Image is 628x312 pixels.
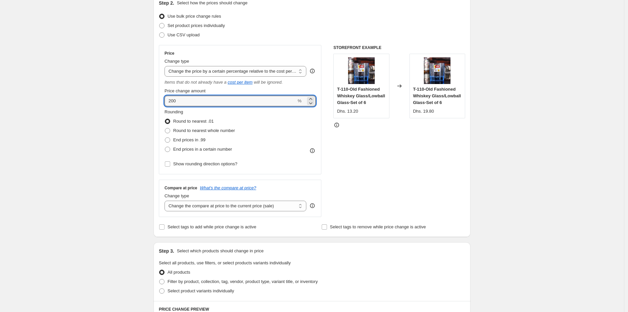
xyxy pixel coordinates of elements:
i: will be ignored. [254,80,283,85]
span: Rounding [165,109,183,114]
div: Dhs. 19.80 [413,108,434,115]
p: Select which products should change in price [177,248,264,254]
span: Show rounding direction options? [173,161,237,166]
i: Items that do not already have a [165,80,227,85]
span: Round to nearest .01 [173,119,214,124]
span: Use bulk price change rules [168,14,221,19]
span: % [298,98,302,103]
span: Filter by product, collection, tag, vendor, product type, variant title, or inventory [168,279,318,284]
span: Select product variants individually [168,288,234,293]
span: Use CSV upload [168,32,200,37]
input: 50 [165,96,296,106]
img: O1CN01eePO5f2IS7jzqkpYc__61189284_jpg_300x300Q75_jpg_80x.webp [424,57,450,84]
h6: PRICE CHANGE PREVIEW [159,307,465,312]
span: Set product prices individually [168,23,225,28]
span: Select all products, use filters, or select products variants individually [159,260,291,265]
img: O1CN01eePO5f2IS7jzqkpYc__61189284_jpg_300x300Q75_jpg_80x.webp [348,57,375,84]
span: Change type [165,193,189,198]
div: help [309,202,316,209]
span: End prices in a certain number [173,147,232,152]
span: Select tags to add while price change is active [168,224,256,229]
div: Dhs. 13.20 [337,108,358,115]
span: Select tags to remove while price change is active [330,224,426,229]
div: help [309,68,316,74]
span: Price change amount [165,88,206,93]
span: All products [168,270,190,275]
a: cost per item [228,80,252,85]
h6: STOREFRONT EXAMPLE [333,45,465,50]
h2: Step 3. [159,248,174,254]
span: T-110-Old Fashioned Whiskey Glass/Lowball Glass-Set of 6 [413,87,461,105]
h3: Price [165,51,174,56]
span: Round to nearest whole number [173,128,235,133]
h3: Compare at price [165,185,197,191]
button: What's the compare at price? [200,185,256,190]
span: End prices in .99 [173,137,206,142]
span: T-110-Old Fashioned Whiskey Glass/Lowball Glass-Set of 6 [337,87,385,105]
span: Change type [165,59,189,64]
